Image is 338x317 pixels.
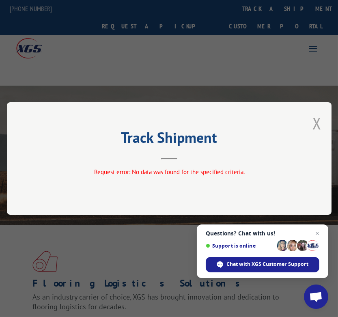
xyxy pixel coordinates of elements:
[47,132,291,147] h2: Track Shipment
[227,261,309,268] span: Chat with XGS Customer Support
[206,243,274,249] span: Support is online
[304,285,328,309] a: Open chat
[312,112,321,134] button: Close modal
[94,168,244,176] span: Request error: No data was found for the specified criteria.
[206,230,319,237] span: Questions? Chat with us!
[206,257,319,272] span: Chat with XGS Customer Support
